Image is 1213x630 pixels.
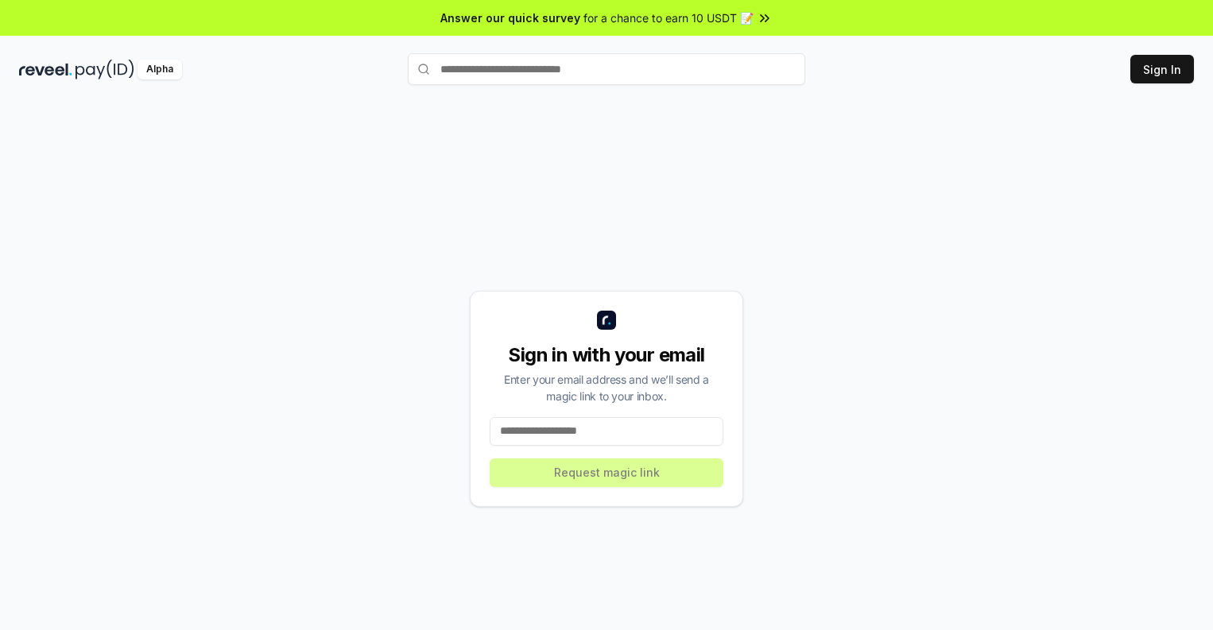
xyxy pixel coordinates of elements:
[19,60,72,79] img: reveel_dark
[1130,55,1194,83] button: Sign In
[597,311,616,330] img: logo_small
[440,10,580,26] span: Answer our quick survey
[490,371,723,404] div: Enter your email address and we’ll send a magic link to your inbox.
[583,10,754,26] span: for a chance to earn 10 USDT 📝
[138,60,182,79] div: Alpha
[490,342,723,368] div: Sign in with your email
[76,60,134,79] img: pay_id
